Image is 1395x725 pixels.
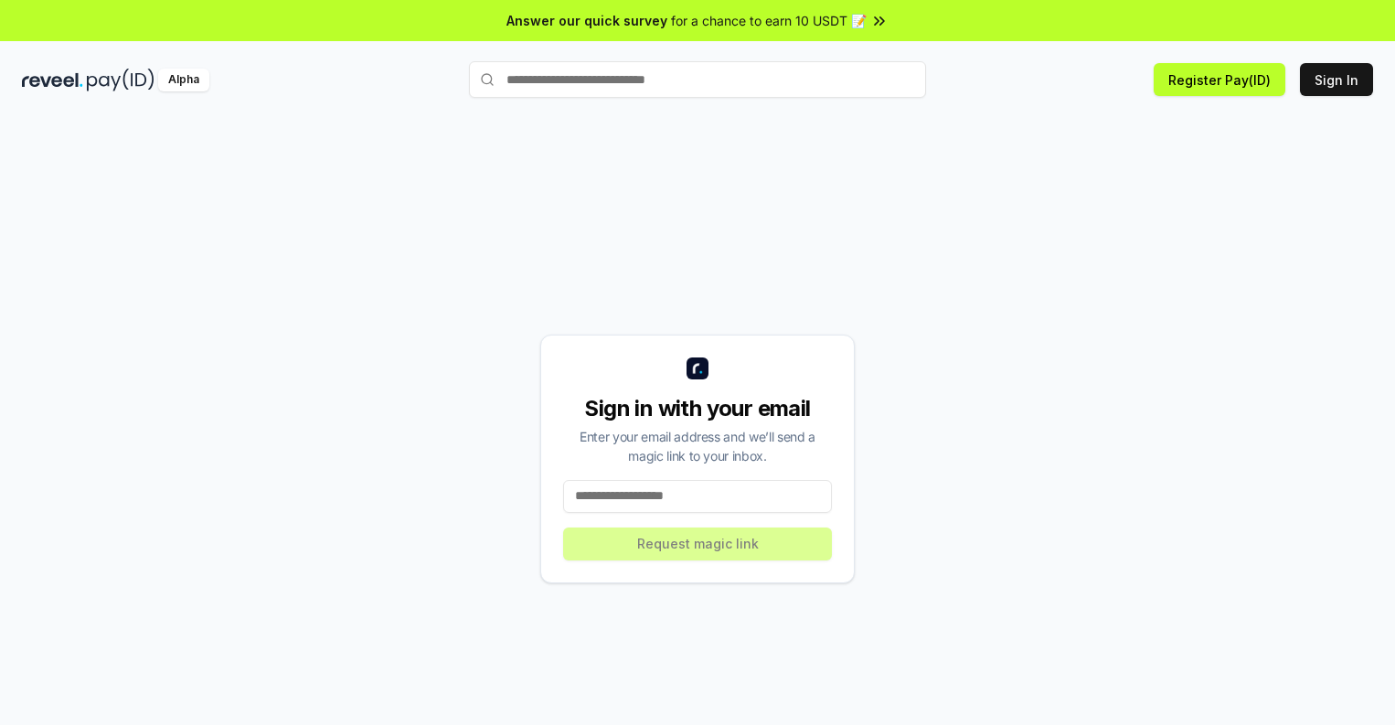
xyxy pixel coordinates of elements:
button: Sign In [1300,63,1373,96]
span: for a chance to earn 10 USDT 📝 [671,11,867,30]
img: logo_small [687,357,708,379]
img: reveel_dark [22,69,83,91]
button: Register Pay(ID) [1154,63,1285,96]
div: Sign in with your email [563,394,832,423]
div: Enter your email address and we’ll send a magic link to your inbox. [563,427,832,465]
span: Answer our quick survey [506,11,667,30]
img: pay_id [87,69,154,91]
div: Alpha [158,69,209,91]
